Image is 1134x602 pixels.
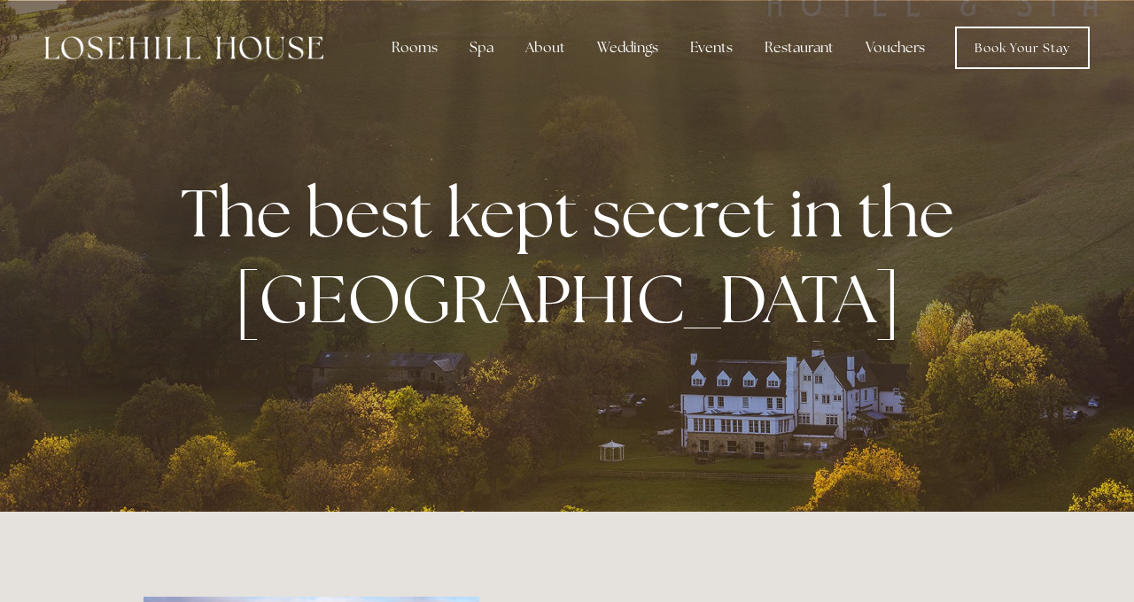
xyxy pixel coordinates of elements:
[955,27,1090,69] a: Book Your Stay
[377,30,452,66] div: Rooms
[511,30,579,66] div: About
[455,30,508,66] div: Spa
[583,30,672,66] div: Weddings
[750,30,848,66] div: Restaurant
[851,30,939,66] a: Vouchers
[676,30,747,66] div: Events
[44,36,323,59] img: Losehill House
[181,169,968,343] strong: The best kept secret in the [GEOGRAPHIC_DATA]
